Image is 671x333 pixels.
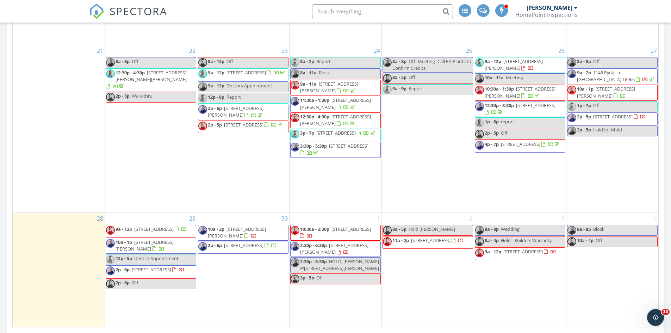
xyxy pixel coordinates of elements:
[89,4,105,19] img: The Best Home Inspection Software - Spectora
[300,81,317,87] span: 9a - 11a
[116,93,130,99] span: 2p - 5p
[106,279,115,288] img: profile_pic_1.png
[116,239,132,245] span: 10a - 1p
[577,226,591,232] span: 8a - 8p
[106,239,115,248] img: new_head_shot_2.jpg
[506,74,523,81] span: Meeting
[577,86,594,92] span: 10a - 1p
[593,127,622,133] span: Hold for Mold
[516,102,555,109] span: [STREET_ADDRESS]
[132,93,153,99] span: Walk-thru
[290,112,381,128] a: 12:30p - 4:30p [STREET_ADDRESS][PERSON_NAME]
[208,242,222,248] span: 2p - 6p
[291,130,299,138] img: tom_2.jpg
[197,45,290,212] td: Go to September 23, 2025
[116,226,132,232] span: 9a - 12p
[106,58,115,67] img: new_head_shot_2.jpg
[106,226,115,235] img: profile_pic_1.png
[411,237,451,243] span: [STREET_ADDRESS]
[300,242,327,248] span: 2:30p - 6:30p
[300,275,314,281] span: 3p - 5p
[290,96,381,112] a: 11:30a - 1:30p [STREET_ADDRESS][PERSON_NAME]
[577,69,591,76] span: 9a - 2p
[300,143,368,156] a: 3:30p - 5:30p [STREET_ADDRESS]
[280,45,289,56] a: Go to September 23, 2025
[300,226,371,239] a: 10:30a - 2:30p [STREET_ADDRESS]
[226,69,266,76] span: [STREET_ADDRESS]
[300,113,371,127] a: 12:30p - 4:30p [STREET_ADDRESS][PERSON_NAME]
[300,258,327,265] span: 2:30p - 5:30p
[116,58,130,64] span: 8a - 8p
[300,113,371,127] span: [STREET_ADDRESS][PERSON_NAME]
[372,45,381,56] a: Go to September 24, 2025
[105,45,197,212] td: Go to September 22, 2025
[485,226,499,232] span: 8a - 8p
[503,248,543,255] span: [STREET_ADDRESS]
[226,82,272,89] span: Doctors Appointment
[226,94,241,100] span: Report
[485,102,514,109] span: 12:30p - 3:30p
[567,85,658,100] a: 10a - 1p [STREET_ADDRESS][PERSON_NAME]
[291,258,299,267] img: new_head_shot_2.jpg
[567,127,576,135] img: new_head_shot_2.jpg
[577,127,591,133] span: 2p - 5p
[208,105,263,118] span: [STREET_ADDRESS][PERSON_NAME]
[300,242,368,255] span: [STREET_ADDRESS][PERSON_NAME]
[474,45,566,212] td: Go to September 26, 2025
[475,237,484,246] img: profile_pic_1.png
[485,58,543,71] span: [STREET_ADDRESS][PERSON_NAME]
[110,4,167,18] span: SPECTORA
[383,58,392,67] img: new_head_shot_2.jpg
[132,58,138,64] span: Off
[198,94,207,103] img: tom_2.jpg
[132,266,171,273] span: [STREET_ADDRESS]
[198,105,207,114] img: new_head_shot_2.jpg
[577,69,635,82] span: 1145 Rydal Ln, [GEOGRAPHIC_DATA] 18966
[566,212,658,327] td: Go to October 4, 2025
[290,212,382,327] td: Go to October 1, 2025
[567,69,576,78] img: new_head_shot_2.jpg
[475,86,484,94] img: profile_pic_1.png
[300,97,371,110] span: [STREET_ADDRESS][PERSON_NAME]
[567,226,576,235] img: new_head_shot_2.jpg
[116,266,130,273] span: 2p - 6p
[475,140,565,153] a: 4p - 7p [STREET_ADDRESS]
[567,113,576,122] img: new_head_shot_2.jpg
[560,213,566,224] a: Go to October 3, 2025
[577,113,646,120] a: 2p - 5p [STREET_ADDRESS]
[290,142,381,158] a: 3:30p - 5:30p [STREET_ADDRESS]
[132,279,138,286] span: Off
[485,86,555,99] span: [STREET_ADDRESS][PERSON_NAME]
[226,58,233,64] span: Off
[593,102,600,109] span: Off
[95,213,105,224] a: Go to September 28, 2025
[116,239,174,252] span: [STREET_ADDRESS][PERSON_NAME]
[485,118,499,125] span: 1p - 8p
[577,86,635,99] a: 10a - 1p [STREET_ADDRESS][PERSON_NAME]
[475,247,565,260] a: 9a - 12p [STREET_ADDRESS]
[392,85,406,92] span: 9a - 9p
[485,86,555,99] a: 10:30a - 1:30p [STREET_ADDRESS][PERSON_NAME]
[208,122,284,128] a: 2p - 5p [STREET_ADDRESS]
[501,118,514,125] span: report
[300,143,327,149] span: 3:30p - 5:30p
[208,226,266,239] span: [STREET_ADDRESS][PERSON_NAME]
[198,69,207,78] img: tom_2.jpg
[198,122,207,130] img: profile_pic_1.png
[485,58,543,71] a: 9a - 12p [STREET_ADDRESS][PERSON_NAME]
[383,74,392,83] img: profile_pic_1.png
[316,58,331,64] span: Report
[485,86,514,92] span: 10:30a - 1:30p
[409,85,423,92] span: Report
[208,226,224,232] span: 10a - 2p
[485,141,499,147] span: 4p - 7p
[188,45,197,56] a: Go to September 22, 2025
[475,248,484,257] img: profile_pic_1.png
[468,213,474,224] a: Go to October 2, 2025
[319,69,330,76] span: Block
[116,239,174,252] a: 10a - 1p [STREET_ADDRESS][PERSON_NAME]
[475,226,484,235] img: new_head_shot_2.jpg
[593,58,600,64] span: Off
[208,105,263,118] a: 2p - 6p [STREET_ADDRESS][PERSON_NAME]
[475,74,484,83] img: new_head_shot_2.jpg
